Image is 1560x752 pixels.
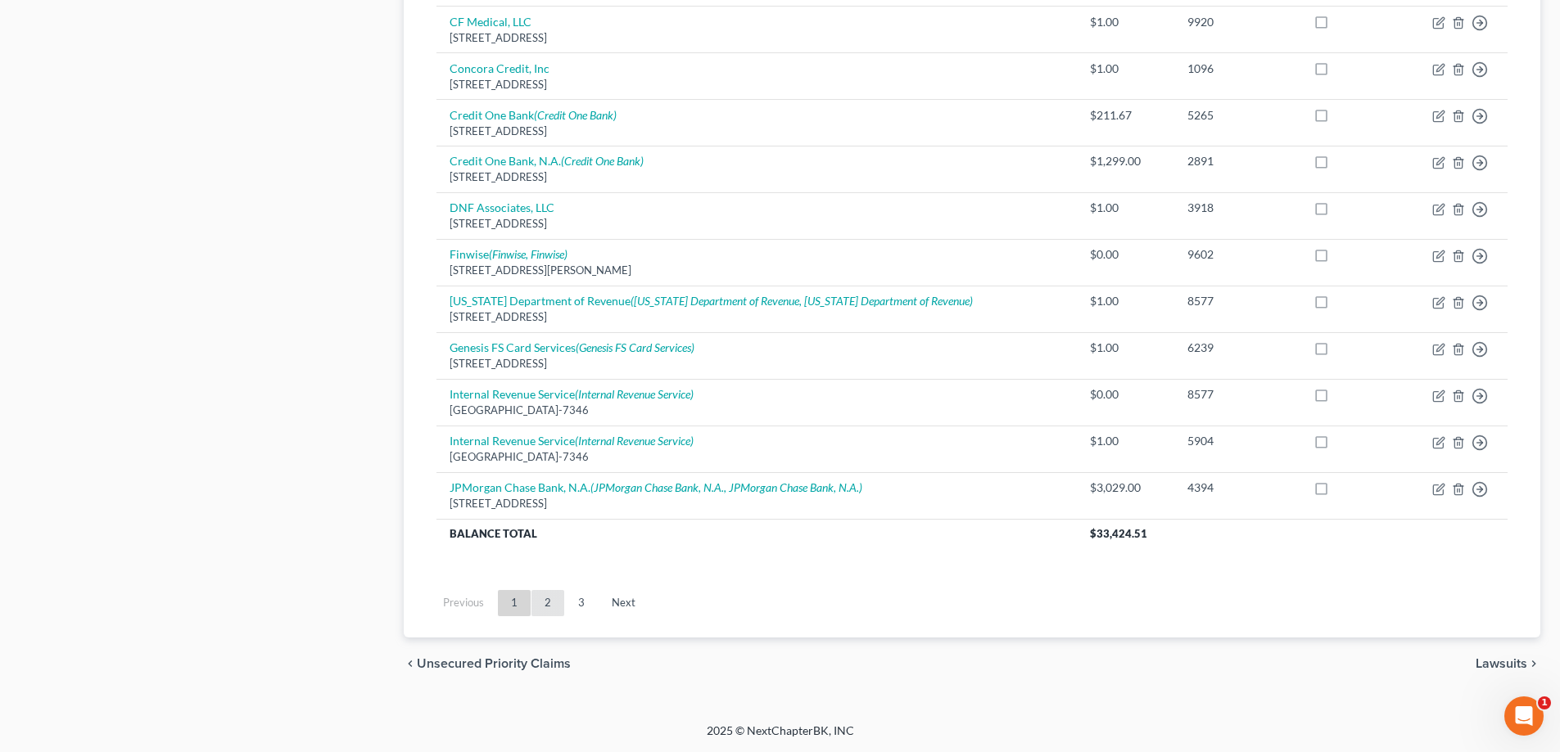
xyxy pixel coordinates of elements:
[436,519,1077,548] th: Balance Total
[1090,433,1161,449] div: $1.00
[1090,527,1147,540] span: $33,424.51
[561,154,644,168] i: (Credit One Bank)
[590,480,862,494] i: (JPMorgan Chase Bank, N.A., JPMorgan Chase Bank, N.A.)
[450,15,531,29] a: CF Medical, LLC
[450,216,1064,232] div: [STREET_ADDRESS]
[1187,480,1287,496] div: 4394
[489,247,567,261] i: (Finwise, Finwise)
[450,449,1064,465] div: [GEOGRAPHIC_DATA]-7346
[1090,14,1161,30] div: $1.00
[404,657,417,670] i: chevron_left
[498,590,531,616] a: 1
[450,169,1064,185] div: [STREET_ADDRESS]
[450,61,549,75] a: Concora Credit, Inc
[1187,107,1287,124] div: 5265
[450,108,617,122] a: Credit One Bank(Credit One Bank)
[1504,696,1544,736] iframe: Intercom live chat
[450,200,554,214] a: DNF Associates, LLC
[575,387,694,401] i: (Internal Revenue Service)
[1476,657,1527,670] span: Lawsuits
[631,294,973,308] i: ([US_STATE] Department of Revenue, [US_STATE] Department of Revenue)
[450,403,1064,418] div: [GEOGRAPHIC_DATA]-7346
[450,496,1064,511] div: [STREET_ADDRESS]
[450,77,1064,92] div: [STREET_ADDRESS]
[450,30,1064,46] div: [STREET_ADDRESS]
[599,590,649,616] a: Next
[417,657,571,670] span: Unsecured Priority Claims
[314,723,1247,752] div: 2025 © NextChapterBK, INC
[1090,246,1161,263] div: $0.00
[450,356,1064,371] div: [STREET_ADDRESS]
[1187,246,1287,263] div: 9602
[1187,153,1287,169] div: 2891
[1187,386,1287,403] div: 8577
[1187,61,1287,77] div: 1096
[565,590,598,616] a: 3
[531,590,564,616] a: 2
[1538,696,1551,709] span: 1
[1090,340,1161,356] div: $1.00
[450,340,694,354] a: Genesis FS Card Services(Genesis FS Card Services)
[1090,200,1161,216] div: $1.00
[450,294,973,308] a: [US_STATE] Department of Revenue([US_STATE] Department of Revenue, [US_STATE] Department of Revenue)
[450,124,1064,139] div: [STREET_ADDRESS]
[1090,293,1161,309] div: $1.00
[1090,386,1161,403] div: $0.00
[450,247,567,261] a: Finwise(Finwise, Finwise)
[1090,153,1161,169] div: $1,299.00
[450,387,694,401] a: Internal Revenue Service(Internal Revenue Service)
[534,108,617,122] i: (Credit One Bank)
[1090,61,1161,77] div: $1.00
[1187,340,1287,356] div: 6239
[450,480,862,494] a: JPMorgan Chase Bank, N.A.(JPMorgan Chase Bank, N.A., JPMorgan Chase Bank, N.A.)
[450,434,694,448] a: Internal Revenue Service(Internal Revenue Service)
[1187,200,1287,216] div: 3918
[576,340,694,354] i: (Genesis FS Card Services)
[1090,107,1161,124] div: $211.67
[1187,293,1287,309] div: 8577
[450,263,1064,278] div: [STREET_ADDRESS][PERSON_NAME]
[1090,480,1161,496] div: $3,029.00
[1187,14,1287,30] div: 9920
[404,657,571,670] button: chevron_left Unsecured Priority Claims
[450,309,1064,325] div: [STREET_ADDRESS]
[1476,657,1540,670] button: Lawsuits chevron_right
[1187,433,1287,449] div: 5904
[575,434,694,448] i: (Internal Revenue Service)
[1527,657,1540,670] i: chevron_right
[450,154,644,168] a: Credit One Bank, N.A.(Credit One Bank)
